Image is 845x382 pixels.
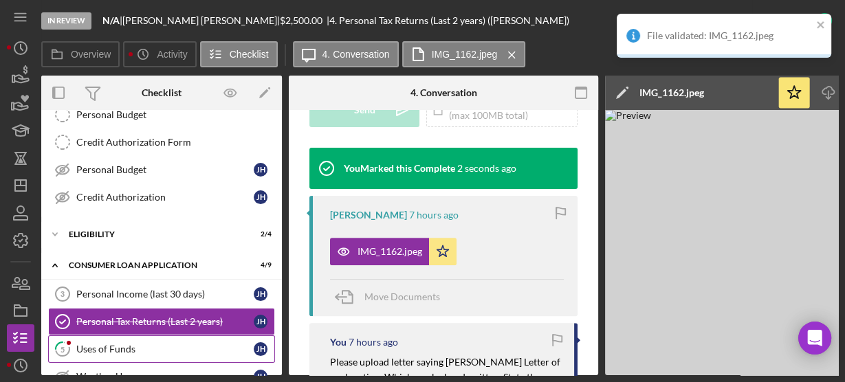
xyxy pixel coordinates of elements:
div: [PERSON_NAME] [330,210,407,221]
a: Credit Authorization Form [48,128,275,156]
div: | [102,15,122,26]
button: Move Documents [330,280,454,314]
button: Activity [123,41,196,67]
div: IMG_1162.jpeg [358,246,422,257]
div: Credit Authorization Form [76,137,274,148]
div: Complete [766,7,807,34]
div: You [330,337,347,348]
div: Personal Budget [76,164,254,175]
button: close [816,19,826,32]
div: J H [254,190,267,204]
label: Activity [157,49,187,60]
button: IMG_1162.jpeg [330,238,457,265]
a: Personal BudgetJH [48,156,275,183]
div: J H [254,342,267,356]
label: Checklist [230,49,269,60]
a: 5Uses of FundsJH [48,335,275,363]
div: File validated: IMG_1162.jpeg [647,30,812,41]
time: 2025-08-13 23:45 [457,163,516,174]
div: 4. Conversation [410,87,477,98]
span: Move Documents [364,291,440,302]
div: In Review [41,12,91,30]
time: 2025-08-13 16:58 [409,210,459,221]
label: 4. Conversation [322,49,390,60]
div: J H [254,163,267,177]
a: Credit AuthorizationJH [48,183,275,211]
div: Uses of Funds [76,344,254,355]
button: Overview [41,41,120,67]
div: J H [254,287,267,301]
div: 4 / 9 [247,261,272,269]
div: Eligibility [69,230,237,238]
a: Personal Budget [48,101,275,128]
a: Personal Tax Returns (Last 2 years)JH [48,308,275,335]
b: N/A [102,14,120,26]
div: | 4. Personal Tax Returns (Last 2 years) ([PERSON_NAME]) [327,15,569,26]
label: Overview [71,49,111,60]
div: Personal Income (last 30 days) [76,289,254,300]
time: 2025-08-13 16:34 [349,337,398,348]
div: Weather Up [76,371,254,382]
div: $2,500.00 [280,15,327,26]
div: 2 / 4 [247,230,272,238]
a: 3Personal Income (last 30 days)JH [48,280,275,308]
tspan: 5 [61,344,65,353]
tspan: 3 [61,290,65,298]
button: Send [309,93,419,127]
button: IMG_1162.jpeg [402,41,526,67]
button: Complete [752,7,838,34]
label: IMG_1162.jpeg [432,49,498,60]
div: Send [354,93,375,127]
div: Open Intercom Messenger [798,322,831,355]
div: [PERSON_NAME] [PERSON_NAME] | [122,15,280,26]
div: Personal Budget [76,109,274,120]
div: Consumer Loan Application [69,261,237,269]
div: J H [254,315,267,328]
div: You Marked this Complete [344,163,455,174]
div: Credit Authorization [76,192,254,203]
div: Checklist [142,87,182,98]
div: IMG_1162.jpeg [639,87,704,98]
button: Checklist [200,41,278,67]
div: Personal Tax Returns (Last 2 years) [76,316,254,327]
button: 4. Conversation [293,41,399,67]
